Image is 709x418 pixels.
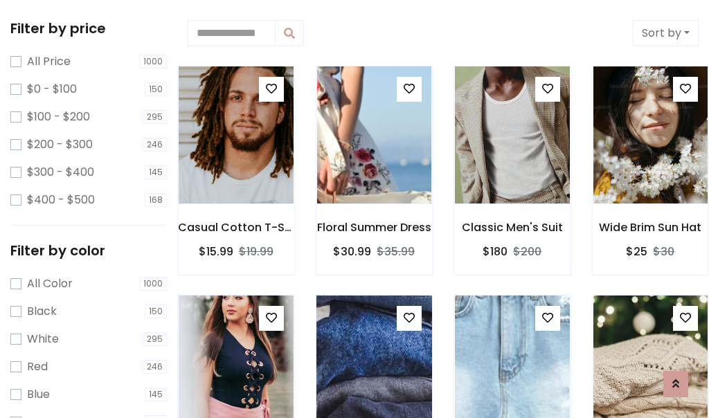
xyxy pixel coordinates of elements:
h5: Filter by color [10,242,167,259]
label: $300 - $400 [27,164,94,181]
label: $100 - $200 [27,109,90,125]
span: 150 [145,305,167,318]
del: $30 [653,244,674,260]
h6: $30.99 [333,245,371,258]
del: $200 [513,244,541,260]
h6: Casual Cotton T-Shirt [178,221,294,234]
span: 1000 [139,55,167,69]
h6: $180 [483,245,508,258]
span: 246 [143,138,167,152]
label: Red [27,358,48,375]
button: Sort by [633,20,699,46]
span: 168 [145,193,167,207]
h6: Classic Men's Suit [454,221,571,234]
label: All Price [27,53,71,70]
h6: Floral Summer Dress [316,221,433,234]
h6: $15.99 [199,245,233,258]
label: $400 - $500 [27,192,95,208]
h6: $25 [626,245,647,258]
del: $19.99 [239,244,273,260]
span: 150 [145,82,167,96]
del: $35.99 [377,244,415,260]
span: 145 [145,388,167,401]
label: All Color [27,275,73,292]
label: Blue [27,386,50,403]
label: $200 - $300 [27,136,93,153]
h6: Wide Brim Sun Hat [593,221,709,234]
label: $0 - $100 [27,81,77,98]
label: Black [27,303,57,320]
h5: Filter by price [10,20,167,37]
span: 246 [143,360,167,374]
span: 1000 [139,277,167,291]
span: 295 [143,332,167,346]
span: 295 [143,110,167,124]
label: White [27,331,59,347]
span: 145 [145,165,167,179]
